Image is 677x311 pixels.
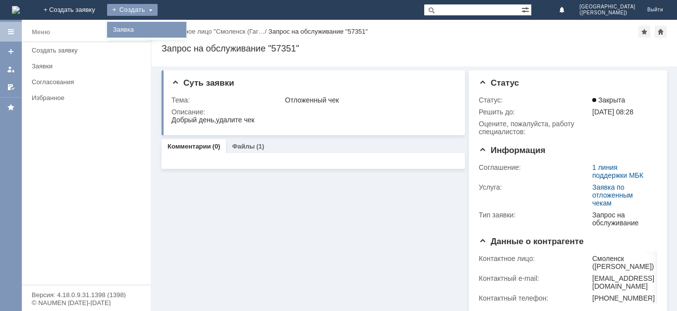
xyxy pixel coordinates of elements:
div: Тема: [171,96,283,104]
div: Контактное лицо: [479,255,590,262]
div: Услуга: [479,183,590,191]
div: Тип заявки: [479,211,590,219]
a: Согласования [28,74,149,90]
div: Версия: 4.18.0.9.31.1398 (1398) [32,292,141,298]
div: [EMAIL_ADDRESS][DOMAIN_NAME] [592,274,655,290]
a: Создать заявку [3,44,19,59]
div: Отложенный чек [285,96,452,104]
a: Заявка по отложенным чекам [592,183,633,207]
div: Сделать домашней страницей [655,26,667,38]
a: Мои заявки [3,61,19,77]
div: Создать [107,4,158,16]
span: Статус [479,78,519,88]
a: Файлы [232,143,255,150]
div: Описание: [171,108,454,116]
div: (1) [256,143,264,150]
div: (0) [213,143,221,150]
div: / [162,28,269,35]
span: Расширенный поиск [521,4,531,14]
div: Запрос на обслуживание "57351" [269,28,368,35]
span: ([PERSON_NAME]) [579,10,635,16]
div: Соглашение: [479,163,590,171]
div: Меню [32,26,50,38]
div: Смоленск ([PERSON_NAME]) [592,255,655,270]
span: Данные о контрагенте [479,237,584,246]
a: Контактное лицо "Смоленск (Гаг… [162,28,265,35]
div: Контактный телефон: [479,294,590,302]
div: Согласования [32,78,145,86]
div: Добавить в избранное [638,26,650,38]
div: Статус: [479,96,590,104]
a: 1 линия поддержки МБК [592,163,643,179]
a: Мои согласования [3,79,19,95]
span: Суть заявки [171,78,234,88]
span: Закрыта [592,96,625,104]
a: Заявка [109,24,184,36]
img: logo [12,6,20,14]
div: Создать заявку [32,47,145,54]
a: Заявки [28,58,149,74]
span: [DATE] 08:28 [592,108,633,116]
a: Комментарии [168,143,211,150]
div: © NAUMEN [DATE]-[DATE] [32,300,141,306]
div: Запрос на обслуживание "57351" [162,44,667,53]
div: Решить до: [479,108,590,116]
a: Перейти на домашнюю страницу [12,6,20,14]
a: Создать заявку [28,43,149,58]
span: Информация [479,146,545,155]
div: [PHONE_NUMBER] [592,294,655,302]
div: Контактный e-mail: [479,274,590,282]
div: Oцените, пожалуйста, работу специалистов: [479,120,590,136]
div: Запрос на обслуживание [592,211,653,227]
div: Избранное [32,94,134,102]
span: [GEOGRAPHIC_DATA] [579,4,635,10]
div: Заявки [32,62,145,70]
